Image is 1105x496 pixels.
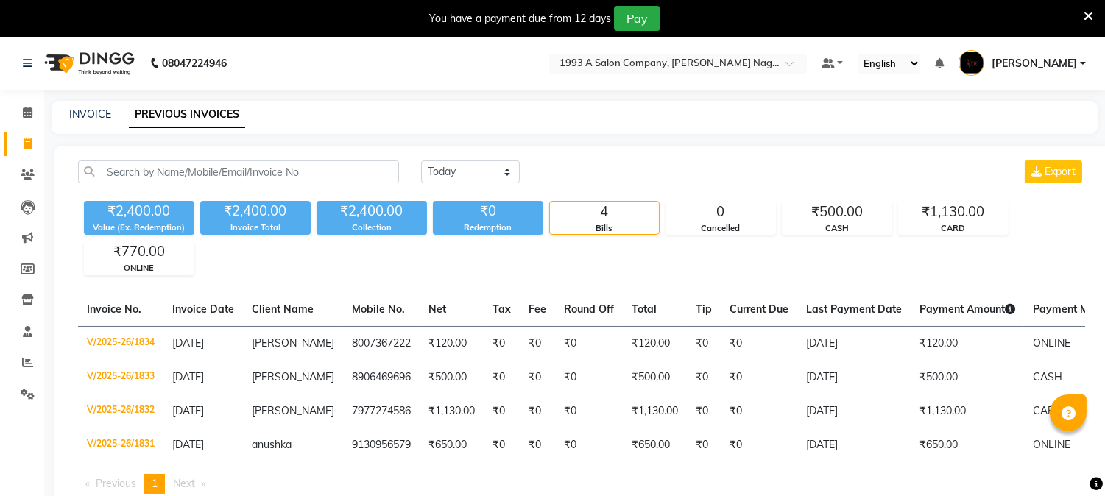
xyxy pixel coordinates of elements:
[797,394,911,428] td: [DATE]
[172,336,204,350] span: [DATE]
[317,222,427,234] div: Collection
[687,326,721,361] td: ₹0
[420,361,484,394] td: ₹500.00
[484,394,520,428] td: ₹0
[687,428,721,462] td: ₹0
[69,107,111,121] a: INVOICE
[162,43,227,84] b: 08047224946
[806,302,902,316] span: Last Payment Date
[730,302,788,316] span: Current Due
[200,201,311,222] div: ₹2,400.00
[343,394,420,428] td: 7977274586
[687,361,721,394] td: ₹0
[1025,160,1082,183] button: Export
[420,326,484,361] td: ₹120.00
[1045,165,1076,178] span: Export
[172,438,204,451] span: [DATE]
[919,302,1015,316] span: Payment Amount
[129,102,245,128] a: PREVIOUS INVOICES
[484,361,520,394] td: ₹0
[1033,438,1070,451] span: ONLINE
[433,201,543,222] div: ₹0
[992,56,1077,71] span: [PERSON_NAME]
[85,262,194,274] div: ONLINE
[1033,370,1062,383] span: CASH
[78,361,163,394] td: V/2025-26/1833
[78,326,163,361] td: V/2025-26/1834
[520,428,555,462] td: ₹0
[84,201,194,222] div: ₹2,400.00
[550,222,659,235] div: Bills
[1033,404,1062,417] span: CARD
[555,428,623,462] td: ₹0
[172,302,234,316] span: Invoice Date
[172,370,204,383] span: [DATE]
[959,50,984,76] img: Reema
[484,428,520,462] td: ₹0
[797,326,911,361] td: [DATE]
[96,477,136,490] span: Previous
[555,361,623,394] td: ₹0
[252,336,334,350] span: [PERSON_NAME]
[200,222,311,234] div: Invoice Total
[173,477,195,490] span: Next
[520,394,555,428] td: ₹0
[87,302,141,316] span: Invoice No.
[252,370,334,383] span: [PERSON_NAME]
[84,222,194,234] div: Value (Ex. Redemption)
[797,361,911,394] td: [DATE]
[623,326,687,361] td: ₹120.00
[623,361,687,394] td: ₹500.00
[623,394,687,428] td: ₹1,130.00
[911,361,1024,394] td: ₹500.00
[343,428,420,462] td: 9130956579
[666,222,775,235] div: Cancelled
[632,302,657,316] span: Total
[899,222,1008,235] div: CARD
[911,394,1024,428] td: ₹1,130.00
[429,11,611,26] div: You have a payment due from 12 days
[666,202,775,222] div: 0
[433,222,543,234] div: Redemption
[78,160,399,183] input: Search by Name/Mobile/Email/Invoice No
[172,404,204,417] span: [DATE]
[687,394,721,428] td: ₹0
[783,202,892,222] div: ₹500.00
[152,477,158,490] span: 1
[493,302,511,316] span: Tax
[78,394,163,428] td: V/2025-26/1832
[428,302,446,316] span: Net
[721,361,797,394] td: ₹0
[911,428,1024,462] td: ₹650.00
[352,302,405,316] span: Mobile No.
[1033,336,1070,350] span: ONLINE
[343,326,420,361] td: 8007367222
[783,222,892,235] div: CASH
[564,302,614,316] span: Round Off
[78,428,163,462] td: V/2025-26/1831
[550,202,659,222] div: 4
[721,428,797,462] td: ₹0
[899,202,1008,222] div: ₹1,130.00
[252,404,334,417] span: [PERSON_NAME]
[317,201,427,222] div: ₹2,400.00
[555,394,623,428] td: ₹0
[520,361,555,394] td: ₹0
[555,326,623,361] td: ₹0
[38,43,138,84] img: logo
[696,302,712,316] span: Tip
[252,438,292,451] span: anushka
[420,428,484,462] td: ₹650.00
[343,361,420,394] td: 8906469696
[623,428,687,462] td: ₹650.00
[721,394,797,428] td: ₹0
[484,326,520,361] td: ₹0
[252,302,314,316] span: Client Name
[78,474,1085,494] nav: Pagination
[529,302,546,316] span: Fee
[721,326,797,361] td: ₹0
[797,428,911,462] td: [DATE]
[911,326,1024,361] td: ₹120.00
[520,326,555,361] td: ₹0
[420,394,484,428] td: ₹1,130.00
